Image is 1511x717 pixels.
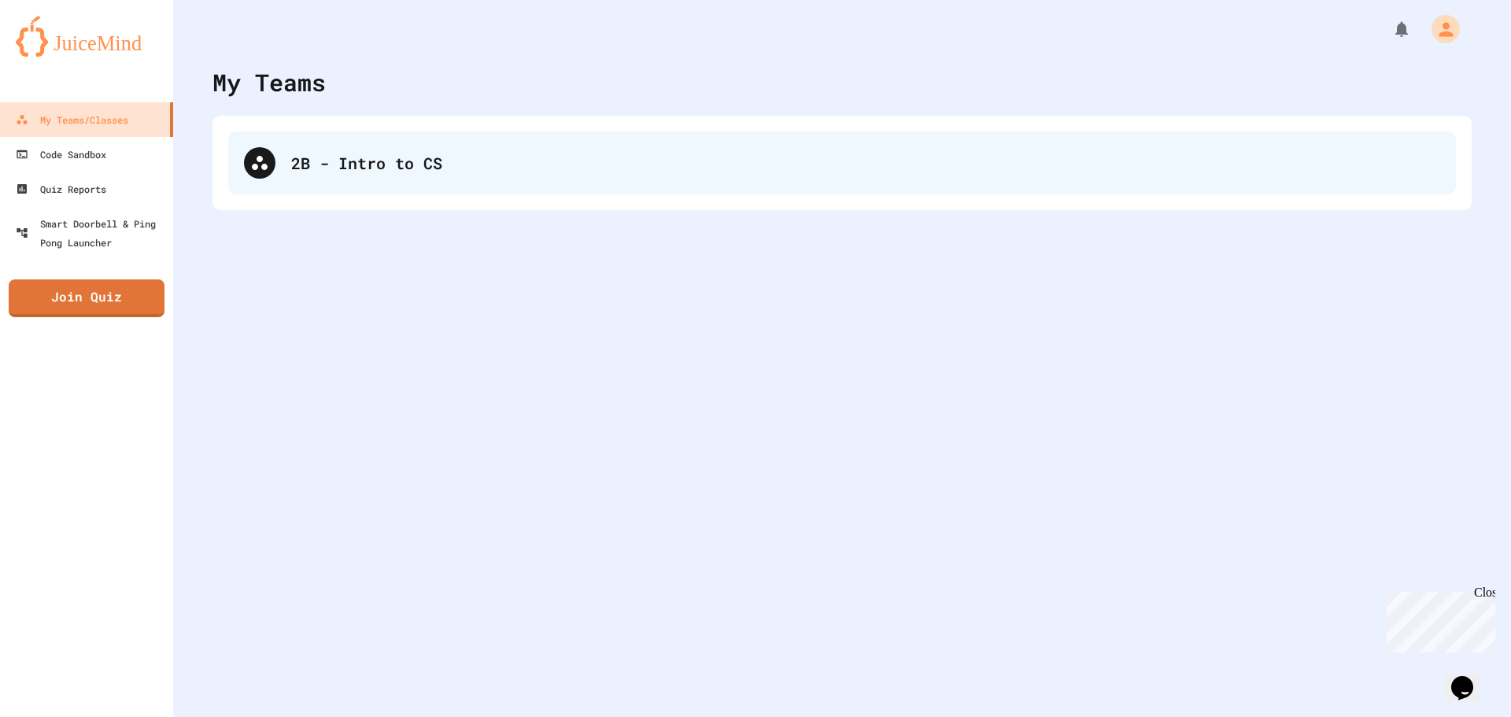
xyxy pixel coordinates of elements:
iframe: chat widget [1445,654,1495,701]
div: My Teams/Classes [16,110,128,129]
div: 2B - Intro to CS [291,151,1440,175]
div: Smart Doorbell & Ping Pong Launcher [16,214,167,252]
div: Chat with us now!Close [6,6,109,100]
div: Quiz Reports [16,179,106,198]
div: 2B - Intro to CS [228,131,1456,194]
img: logo-orange.svg [16,16,157,57]
div: Code Sandbox [16,145,106,164]
iframe: chat widget [1380,586,1495,652]
div: My Notifications [1363,16,1415,43]
a: Join Quiz [9,279,164,317]
div: My Teams [212,65,326,100]
div: My Account [1415,11,1464,47]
